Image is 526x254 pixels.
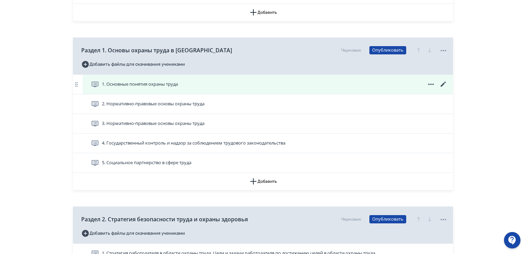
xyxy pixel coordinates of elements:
div: Черновик [341,47,361,53]
div: 1. Основные понятия охраны труда [73,75,453,94]
span: 1. Основные понятия охраны труда [102,81,178,88]
button: Добавить [73,4,453,21]
button: Опубликовать [369,46,406,54]
span: Раздел 1. Основы охраны труда в [GEOGRAPHIC_DATA] [81,46,232,54]
div: 2. Нормативно-правовые основы охраны труда [73,94,453,114]
div: 3. Нормативно-правовые основы охраны труда [73,114,453,134]
button: Опубликовать [369,215,406,223]
div: 5. Социальное партнерство в сфере труда [73,153,453,173]
div: 4. Государственный контроль и надзор за соблюдением трудового законодательства [73,134,453,153]
span: 2. Нормативно-правовые основы охраны труда [102,100,204,107]
div: Черновик [341,216,361,222]
span: Раздел 2. Стратегия безопасности труда и охраны здоровья [81,215,248,223]
span: 5. Социальное партнерство в сфере труда [102,159,191,166]
button: Добавить файлы для скачивания учениками [81,228,185,239]
span: 4. Государственный контроль и надзор за соблюдением трудового законодательства [102,140,285,147]
button: Добавить файлы для скачивания учениками [81,59,185,70]
button: Добавить [73,173,453,190]
span: 3. Нормативно-правовые основы охраны труда [102,120,204,127]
